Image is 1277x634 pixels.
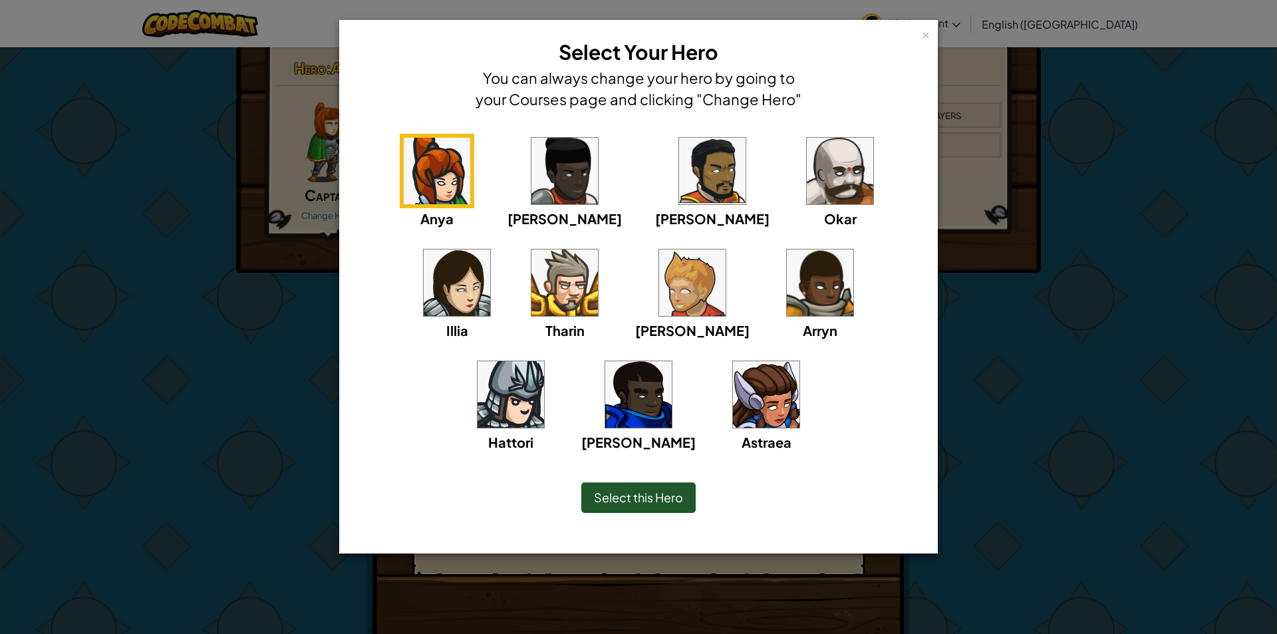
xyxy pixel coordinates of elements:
img: portrait.png [531,138,598,204]
span: Okar [824,210,857,227]
img: portrait.png [605,361,672,428]
span: Illia [446,322,468,339]
span: [PERSON_NAME] [581,434,696,450]
img: portrait.png [531,249,598,316]
img: portrait.png [659,249,726,316]
span: Astraea [742,434,791,450]
span: Anya [420,210,454,227]
span: [PERSON_NAME] [655,210,770,227]
img: portrait.png [424,249,490,316]
span: Hattori [488,434,533,450]
span: [PERSON_NAME] [635,322,750,339]
img: portrait.png [478,361,544,428]
h3: Select Your Hero [472,37,805,67]
h4: You can always change your hero by going to your Courses page and clicking "Change Hero" [472,67,805,110]
img: portrait.png [733,361,799,428]
img: portrait.png [679,138,746,204]
span: Tharin [545,322,585,339]
div: × [921,26,930,40]
span: [PERSON_NAME] [507,210,622,227]
img: portrait.png [404,138,470,204]
span: Select this Hero [594,490,683,505]
img: portrait.png [807,138,873,204]
img: portrait.png [787,249,853,316]
span: Arryn [803,322,837,339]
